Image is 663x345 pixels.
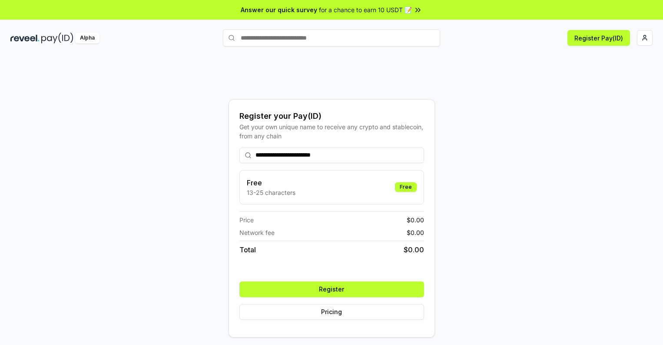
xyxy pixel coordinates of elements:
[75,33,99,44] div: Alpha
[567,30,630,46] button: Register Pay(ID)
[41,33,73,44] img: pay_id
[239,228,275,237] span: Network fee
[319,5,412,14] span: for a chance to earn 10 USDT 📝
[395,182,417,192] div: Free
[239,110,424,122] div: Register your Pay(ID)
[239,304,424,320] button: Pricing
[239,215,254,224] span: Price
[404,245,424,255] span: $ 0.00
[241,5,317,14] span: Answer our quick survey
[407,215,424,224] span: $ 0.00
[407,228,424,237] span: $ 0.00
[239,122,424,141] div: Get your own unique name to receive any crypto and stablecoin, from any chain
[239,281,424,297] button: Register
[239,245,256,255] span: Total
[247,188,295,197] p: 13-25 characters
[10,33,40,44] img: reveel_dark
[247,178,295,188] h3: Free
